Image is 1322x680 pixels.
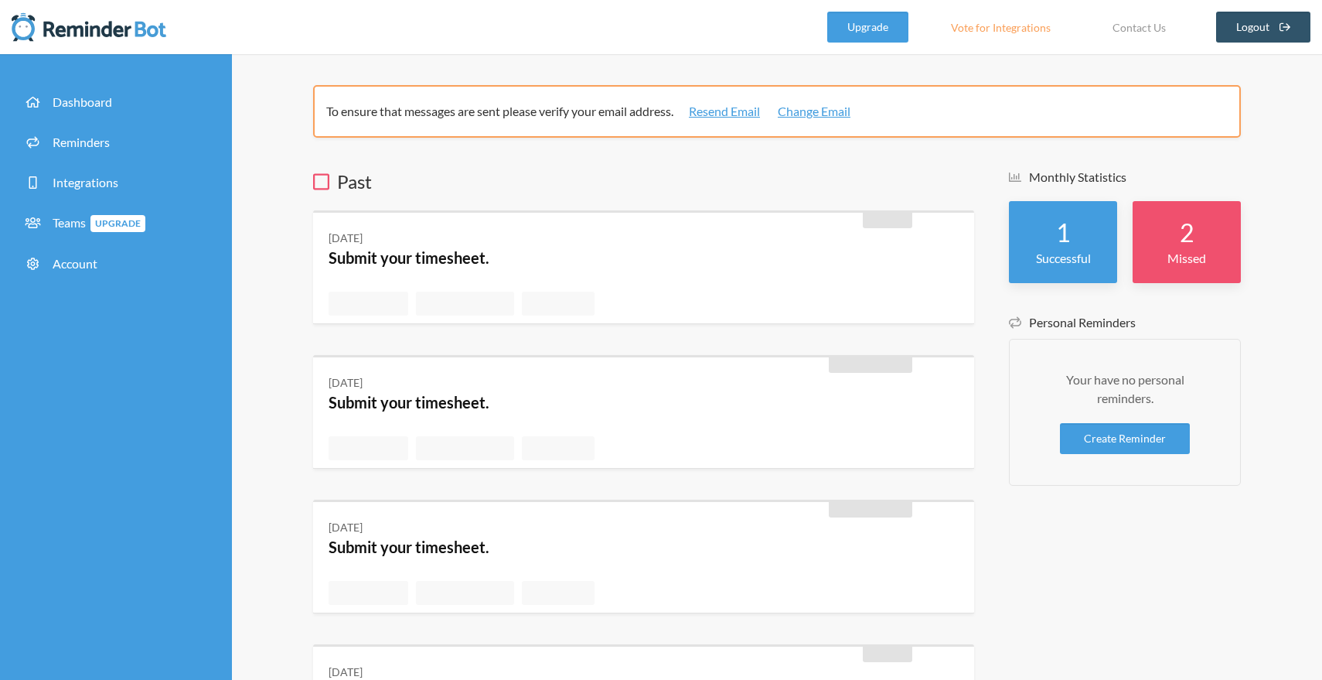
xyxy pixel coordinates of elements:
a: Create Reminder [1060,423,1190,454]
span: Integrations [53,175,118,190]
p: Your have no personal reminders. [1041,371,1209,408]
img: Reminder Bot [12,12,166,43]
p: To ensure that messages are sent please verify your email address. [326,102,1217,121]
a: Reminders [12,125,220,159]
div: [DATE] [329,664,363,680]
strong: 2 [1180,217,1194,248]
a: Submit your timesheet. [329,538,489,556]
a: Submit your timesheet. [329,393,489,412]
a: Integrations [12,166,220,200]
h3: Past [313,169,974,195]
p: Successful [1024,249,1102,268]
span: Reminders [53,135,110,149]
a: Resend Email [689,102,760,121]
a: Logout [1216,12,1311,43]
a: Upgrade [827,12,908,43]
h5: Personal Reminders [1009,314,1241,331]
a: Contact Us [1093,12,1185,43]
a: TeamsUpgrade [12,206,220,241]
span: Account [53,256,97,271]
p: Missed [1148,249,1225,268]
a: Dashboard [12,85,220,119]
a: Account [12,247,220,281]
div: [DATE] [329,519,363,535]
span: Upgrade [90,215,145,232]
span: Dashboard [53,94,112,109]
h5: Monthly Statistics [1009,169,1241,186]
div: [DATE] [329,230,363,246]
a: Vote for Integrations [932,12,1070,43]
span: Teams [53,215,145,230]
a: Change Email [778,102,850,121]
div: [DATE] [329,374,363,391]
strong: 1 [1056,217,1071,248]
a: Submit your timesheet. [329,248,489,267]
